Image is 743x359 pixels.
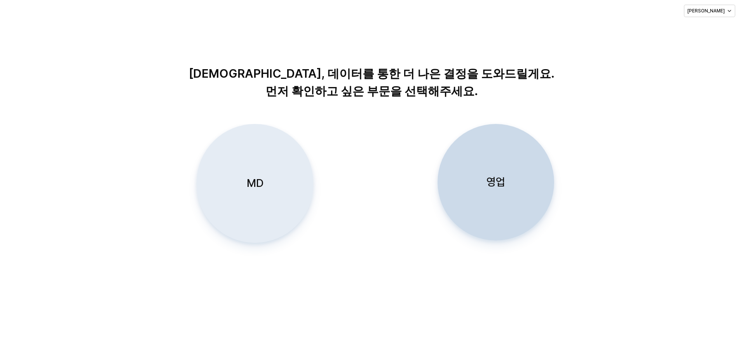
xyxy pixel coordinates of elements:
button: [PERSON_NAME] [684,5,735,17]
button: MD [197,124,313,243]
p: [DEMOGRAPHIC_DATA], 데이터를 통한 더 나은 결정을 도와드릴게요. 먼저 확인하고 싶은 부문을 선택해주세요. [173,65,570,100]
p: [PERSON_NAME] [687,8,725,14]
p: 영업 [487,175,505,189]
p: MD [247,176,263,190]
button: 영업 [438,124,554,240]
